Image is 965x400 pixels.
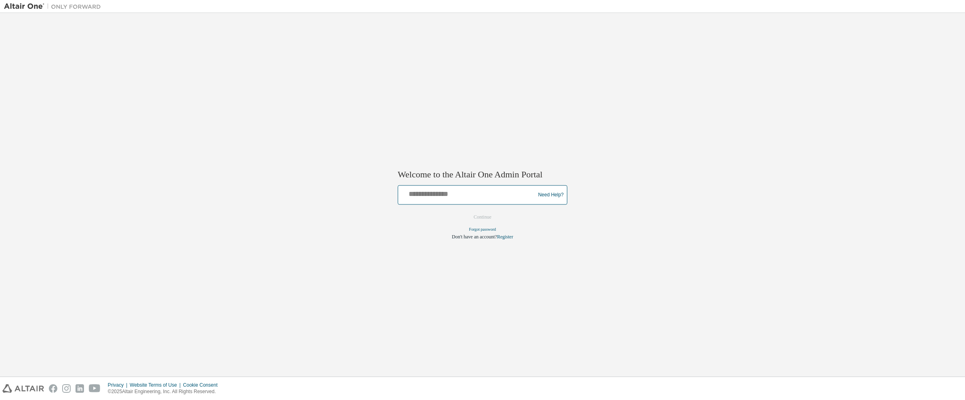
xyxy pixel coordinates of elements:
[452,234,497,240] span: Don't have an account?
[2,384,44,393] img: altair_logo.svg
[497,234,513,240] a: Register
[108,388,222,395] p: © 2025 Altair Engineering, Inc. All Rights Reserved.
[4,2,105,11] img: Altair One
[108,382,130,388] div: Privacy
[130,382,183,388] div: Website Terms of Use
[76,384,84,393] img: linkedin.svg
[62,384,71,393] img: instagram.svg
[183,382,222,388] div: Cookie Consent
[469,227,496,232] a: Forgot password
[49,384,57,393] img: facebook.svg
[89,384,101,393] img: youtube.svg
[398,169,567,180] h2: Welcome to the Altair One Admin Portal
